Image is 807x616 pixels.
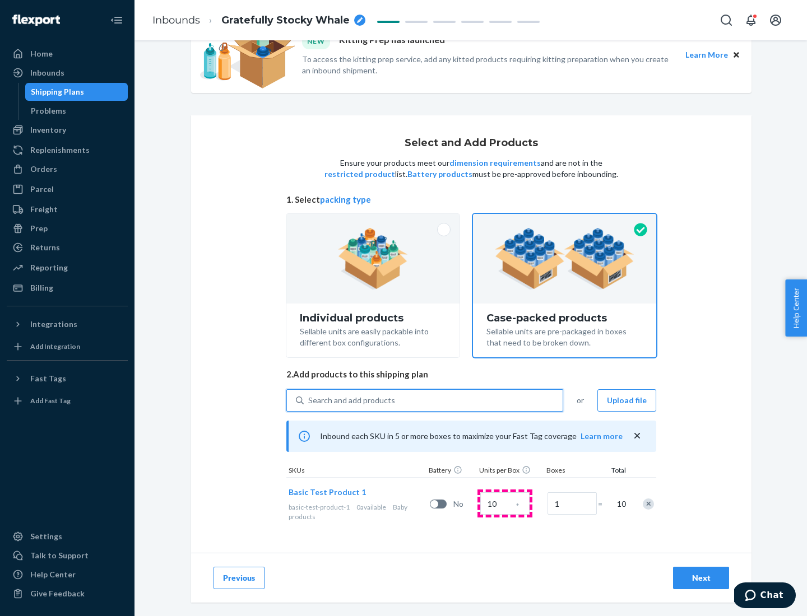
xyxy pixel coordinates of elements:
[30,550,89,561] div: Talk to Support
[7,180,128,198] a: Parcel
[740,9,762,31] button: Open notifications
[544,465,600,477] div: Boxes
[548,492,597,515] input: Number of boxes
[338,228,408,290] img: individual-pack.facf35554cb0f1810c75b2bd6df2d64e.png
[453,498,476,510] span: No
[477,465,544,477] div: Units per Box
[7,220,128,237] a: Prep
[30,67,64,78] div: Inbounds
[7,259,128,277] a: Reporting
[405,138,538,149] h1: Select and Add Products
[615,498,626,510] span: 10
[30,569,76,580] div: Help Center
[30,531,62,542] div: Settings
[152,14,200,26] a: Inbounds
[764,9,787,31] button: Open account menu
[486,324,643,348] div: Sellable units are pre-packaged in boxes that need to be broken down.
[30,373,66,384] div: Fast Tags
[7,121,128,139] a: Inventory
[407,169,472,180] button: Battery products
[289,487,366,498] button: Basic Test Product 1
[7,392,128,410] a: Add Fast Tag
[320,194,371,206] button: packing type
[577,395,584,406] span: or
[339,34,445,49] p: Kitting Prep has launched
[730,49,743,61] button: Close
[7,528,128,545] a: Settings
[7,239,128,256] a: Returns
[143,4,374,37] ol: breadcrumbs
[598,498,609,510] span: =
[214,567,265,589] button: Previous
[7,370,128,388] button: Fast Tags
[25,102,128,120] a: Problems
[683,572,720,584] div: Next
[426,465,477,477] div: Battery
[30,342,80,351] div: Add Integration
[30,262,68,273] div: Reporting
[30,319,77,330] div: Integrations
[7,45,128,63] a: Home
[30,242,60,253] div: Returns
[685,49,728,61] button: Learn More
[734,582,796,610] iframe: Opens a widget where you can chat to one of our agents
[581,431,623,442] button: Learn more
[7,315,128,333] button: Integrations
[308,395,395,406] div: Search and add products
[300,324,446,348] div: Sellable units are easily packable into different box configurations.
[632,430,643,442] button: close
[7,64,128,82] a: Inbounds
[30,396,71,405] div: Add Fast Tag
[300,312,446,324] div: Individual products
[7,585,128,603] button: Give Feedback
[600,465,628,477] div: Total
[480,492,530,515] input: Case Quantity
[449,157,541,169] button: dimension requirements
[12,15,60,26] img: Flexport logo
[486,312,643,324] div: Case-packed products
[7,141,128,159] a: Replenishments
[30,164,57,175] div: Orders
[286,368,656,380] span: 2. Add products to this shipping plan
[31,105,66,116] div: Problems
[30,223,48,234] div: Prep
[30,184,54,195] div: Parcel
[286,421,656,452] div: Inbound each SKU in 5 or more boxes to maximize your Fast Tag coverage
[30,144,90,156] div: Replenishments
[7,566,128,584] a: Help Center
[324,169,395,180] button: restricted product
[289,487,366,497] span: Basic Test Product 1
[286,465,426,477] div: SKUs
[30,124,66,136] div: Inventory
[30,588,85,599] div: Give Feedback
[7,160,128,178] a: Orders
[323,157,619,180] p: Ensure your products meet our and are not in the list. must be pre-approved before inbounding.
[30,48,53,59] div: Home
[7,279,128,297] a: Billing
[30,204,58,215] div: Freight
[302,54,675,76] p: To access the kitting prep service, add any kitted products requiring kitting preparation when yo...
[7,200,128,218] a: Freight
[302,34,330,49] div: NEW
[286,194,656,206] span: 1. Select
[7,338,128,356] a: Add Integration
[221,13,350,28] span: Gratefully Stocky Whale
[495,228,634,290] img: case-pack.59cecea509d18c883b923b81aeac6d0b.png
[289,503,350,511] span: basic-test-product-1
[643,498,654,510] div: Remove Item
[31,86,84,97] div: Shipping Plans
[356,503,386,511] span: 0 available
[105,9,128,31] button: Close Navigation
[289,502,425,521] div: Baby products
[715,9,738,31] button: Open Search Box
[25,83,128,101] a: Shipping Plans
[785,279,807,337] button: Help Center
[673,567,729,589] button: Next
[7,547,128,564] button: Talk to Support
[597,389,656,412] button: Upload file
[30,282,53,293] div: Billing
